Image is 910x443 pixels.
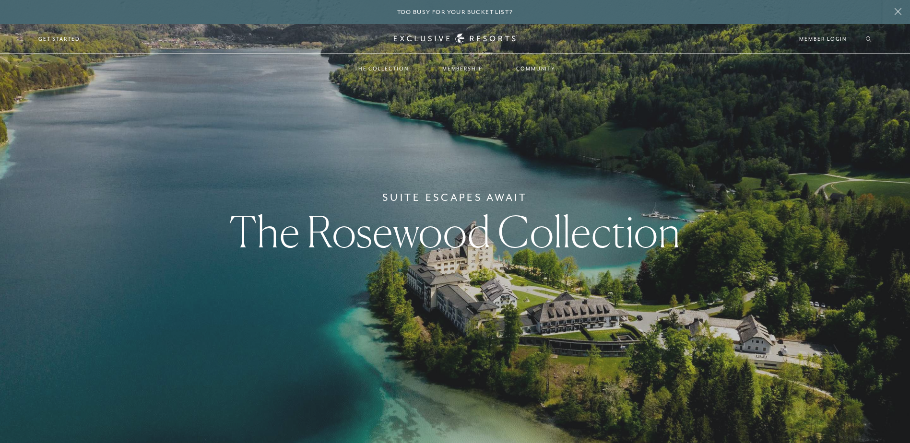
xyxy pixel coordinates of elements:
[799,35,847,43] a: Member Login
[345,55,418,82] a: The Collection
[507,55,565,82] a: Community
[382,190,527,205] h6: Suite Escapes Await
[38,35,80,43] a: Get Started
[397,8,513,17] h6: Too busy for your bucket list?
[229,210,681,253] h1: The Rosewood Collection
[433,55,492,82] a: Membership
[900,433,910,443] iframe: Qualified Messenger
